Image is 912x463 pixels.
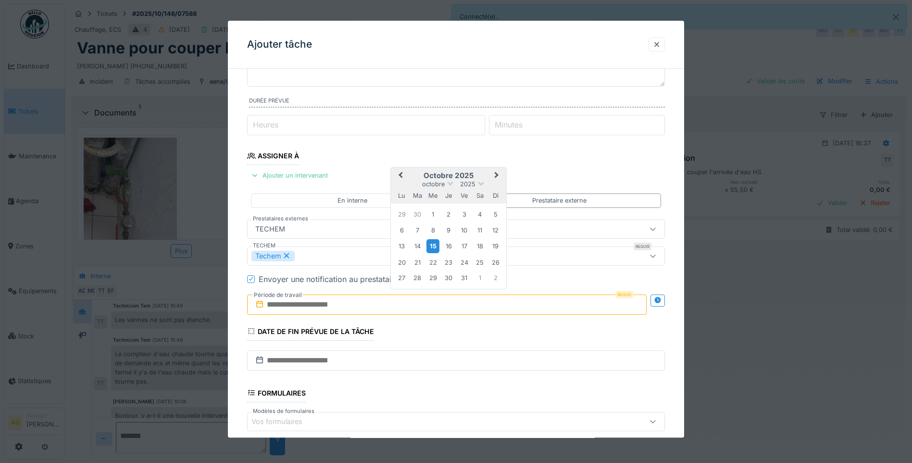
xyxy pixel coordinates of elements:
div: dimanche [489,190,502,203]
div: Choose jeudi 16 octobre 2025 [442,240,455,253]
div: Choose jeudi 30 octobre 2025 [442,271,455,284]
div: Vos formulaires [251,416,316,427]
div: Choose lundi 6 octobre 2025 [395,224,408,237]
div: Choose mercredi 1 octobre 2025 [426,208,439,221]
label: TECHEM [251,242,277,250]
div: Choose dimanche 5 octobre 2025 [489,208,502,221]
div: Choose mardi 21 octobre 2025 [411,256,424,269]
div: Choose dimanche 19 octobre 2025 [489,240,502,253]
div: Choose lundi 29 septembre 2025 [395,208,408,221]
div: Choose samedi 18 octobre 2025 [474,240,487,253]
div: Techem [251,251,295,261]
div: Créer un modèle de formulaire [556,435,665,448]
div: Choose vendredi 10 octobre 2025 [458,224,471,237]
div: Ajouter un intervenant [247,169,332,182]
div: Choose mardi 7 octobre 2025 [411,224,424,237]
div: Choose samedi 4 octobre 2025 [474,208,487,221]
div: Choose jeudi 2 octobre 2025 [442,208,455,221]
label: Modèles de formulaires [251,407,316,415]
div: Choose mercredi 22 octobre 2025 [426,256,439,269]
div: jeudi [442,190,455,203]
div: Envoyer une notification au prestataire de services [259,273,442,285]
div: vendredi [458,190,471,203]
div: Choose lundi 13 octobre 2025 [395,240,408,253]
div: mardi [411,190,424,203]
div: Choose mercredi 15 octobre 2025 [426,239,439,253]
button: Previous Month [392,168,407,184]
div: Choose vendredi 17 octobre 2025 [458,240,471,253]
label: Heures [251,119,280,131]
label: Prestataires externes [251,215,310,223]
div: Choose dimanche 12 octobre 2025 [489,224,502,237]
div: Choose mardi 30 septembre 2025 [411,208,424,221]
h2: octobre 2025 [391,171,506,180]
div: Date de fin prévue de la tâche [247,324,374,341]
button: Next Month [490,168,505,184]
div: Formulaires [247,386,306,402]
div: Choose vendredi 24 octobre 2025 [458,256,471,269]
div: TECHEM [251,224,289,234]
div: Choose mardi 28 octobre 2025 [411,271,424,284]
label: Durée prévue [249,97,665,108]
div: Choose samedi 11 octobre 2025 [474,224,487,237]
div: mercredi [426,190,439,203]
div: Choose jeudi 9 octobre 2025 [442,224,455,237]
label: Minutes [493,119,525,131]
div: Prestataire externe [532,196,587,206]
div: Choose dimanche 26 octobre 2025 [489,256,502,269]
div: Choose lundi 27 octobre 2025 [395,271,408,284]
div: Requis [615,291,633,298]
div: Choose dimanche 2 novembre 2025 [489,271,502,284]
div: Choose mardi 14 octobre 2025 [411,240,424,253]
div: Choose samedi 1 novembre 2025 [474,271,487,284]
div: Choose samedi 25 octobre 2025 [474,256,487,269]
div: Choose vendredi 31 octobre 2025 [458,271,471,284]
div: Assigner à [247,149,299,165]
div: Choose lundi 20 octobre 2025 [395,256,408,269]
div: samedi [474,190,487,203]
h3: Ajouter tâche [247,39,312,51]
span: octobre [422,180,445,188]
div: lundi [395,190,408,203]
div: En interne [337,196,367,206]
div: Choose mercredi 29 octobre 2025 [426,271,439,284]
div: Choose jeudi 23 octobre 2025 [442,256,455,269]
div: Choose vendredi 3 octobre 2025 [458,208,471,221]
div: Choose mercredi 8 octobre 2025 [426,224,439,237]
div: Month octobre, 2025 [394,207,503,286]
span: 2025 [460,180,475,188]
div: Requis [634,243,651,250]
label: Période de travail [253,290,303,300]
